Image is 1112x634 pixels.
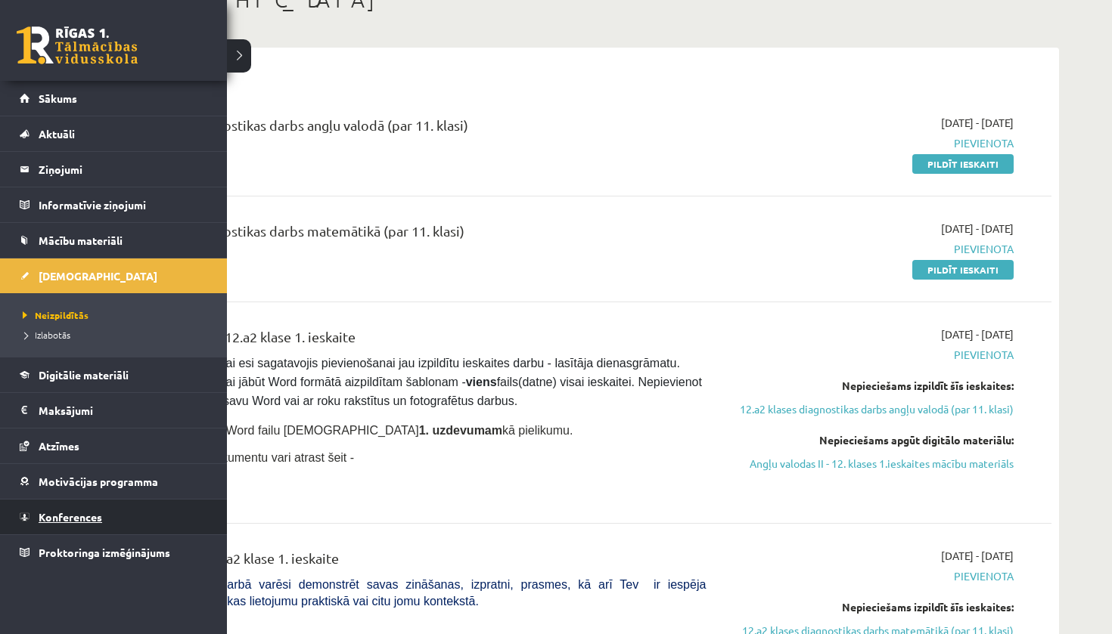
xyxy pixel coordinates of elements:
[39,233,123,247] span: Mācību materiāli
[113,578,706,608] span: [PERSON_NAME] darbā varēsi demonstrēt savas zināšanas, izpratni, prasmes, kā arī Tev ir iespēja d...
[20,357,208,392] a: Digitālie materiāli
[20,535,208,570] a: Proktoringa izmēģinājums
[39,510,102,524] span: Konferences
[941,115,1014,131] span: [DATE] - [DATE]
[728,135,1014,151] span: Pievienota
[19,329,70,341] span: Izlabotās
[113,326,706,354] div: Angļu valoda II JK 12.a2 klase 1. ieskaite
[20,499,208,534] a: Konferences
[39,127,75,141] span: Aktuāli
[941,548,1014,564] span: [DATE] - [DATE]
[39,152,208,187] legend: Ziņojumi
[39,439,79,453] span: Atzīmes
[941,221,1014,237] span: [DATE] - [DATE]
[728,241,1014,257] span: Pievienota
[728,568,1014,584] span: Pievienota
[19,309,89,321] span: Neizpildītās
[113,357,705,407] span: [PERSON_NAME], vai esi sagatavojis pievienošanai jau izpildītu ieskaites darbu - lasītāja dienasg...
[466,376,497,388] strong: viens
[19,328,212,342] a: Izlabotās
[39,269,157,283] span: [DEMOGRAPHIC_DATA]
[39,393,208,428] legend: Maksājumi
[19,308,212,322] a: Neizpildītās
[20,258,208,293] a: [DEMOGRAPHIC_DATA]
[941,326,1014,342] span: [DATE] - [DATE]
[728,456,1014,472] a: Angļu valodas II - 12. klases 1.ieskaites mācību materiāls
[39,475,158,488] span: Motivācijas programma
[20,393,208,428] a: Maksājumi
[39,368,129,382] span: Digitālie materiāli
[728,378,1014,394] div: Nepieciešams izpildīt šīs ieskaites:
[39,187,208,222] legend: Informatīvie ziņojumi
[17,26,138,64] a: Rīgas 1. Tālmācības vidusskola
[728,401,1014,417] a: 12.a2 klases diagnostikas darbs angļu valodā (par 11. klasi)
[39,546,170,559] span: Proktoringa izmēģinājums
[113,548,706,576] div: Matemātika JK 12.a2 klase 1. ieskaite
[20,116,208,151] a: Aktuāli
[912,260,1014,280] a: Pildīt ieskaiti
[113,424,573,437] span: Pievieno sagatavoto Word failu [DEMOGRAPHIC_DATA] kā pielikumu.
[728,599,1014,615] div: Nepieciešams izpildīt šīs ieskaites:
[728,347,1014,363] span: Pievienota
[20,81,208,116] a: Sākums
[113,451,354,464] span: Aizpildāmo Word dokumentu vari atrast šeit -
[39,91,77,105] span: Sākums
[912,154,1014,174] a: Pildīt ieskaiti
[113,115,706,143] div: 12.a2 klases diagnostikas darbs angļu valodā (par 11. klasi)
[20,464,208,499] a: Motivācijas programma
[419,424,502,437] strong: 1. uzdevumam
[20,152,208,187] a: Ziņojumi
[20,428,208,463] a: Atzīmes
[113,221,706,249] div: 12.a2 klases diagnostikas darbs matemātikā (par 11. klasi)
[20,187,208,222] a: Informatīvie ziņojumi
[20,223,208,258] a: Mācību materiāli
[728,432,1014,448] div: Nepieciešams apgūt digitālo materiālu:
